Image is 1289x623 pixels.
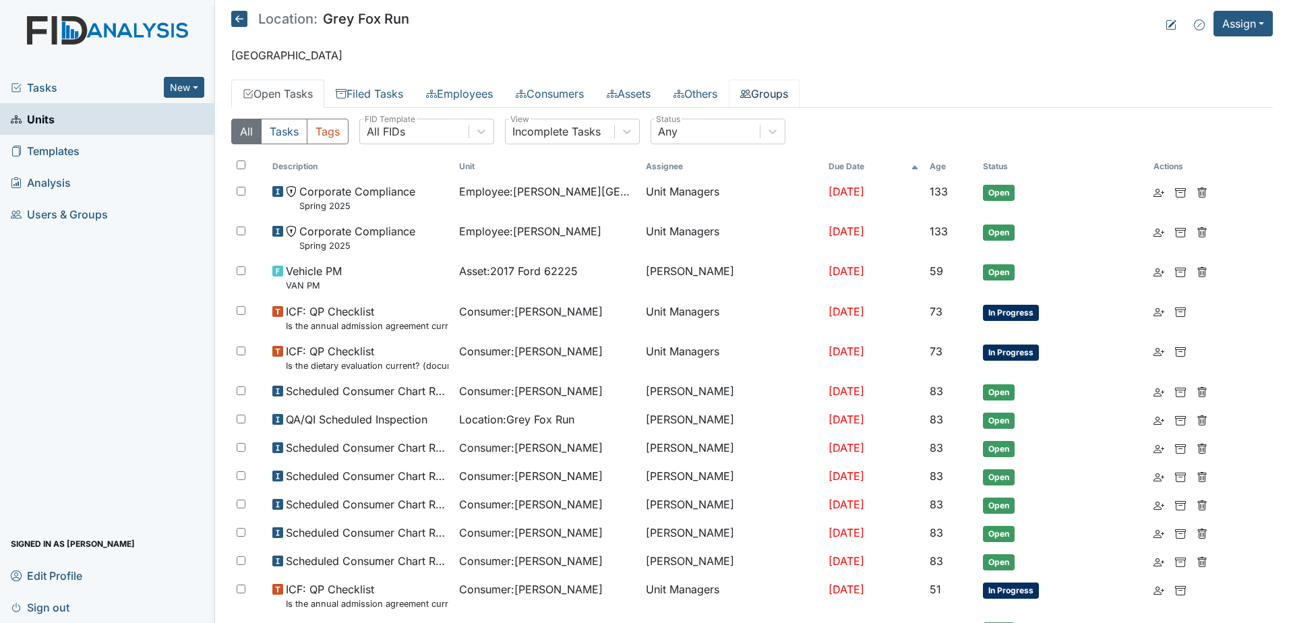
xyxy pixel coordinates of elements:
[829,345,864,358] span: [DATE]
[1175,496,1186,512] a: Archive
[1148,155,1216,178] th: Actions
[983,441,1015,457] span: Open
[1197,440,1207,456] a: Delete
[1175,223,1186,239] a: Archive
[1175,411,1186,427] a: Archive
[286,597,448,610] small: Is the annual admission agreement current? (document the date in the comment section)
[1197,525,1207,541] a: Delete
[11,565,82,586] span: Edit Profile
[261,119,307,144] button: Tasks
[11,172,71,193] span: Analysis
[640,155,823,178] th: Assignee
[231,80,324,108] a: Open Tasks
[237,160,245,169] input: Toggle All Rows Selected
[640,218,823,258] td: Unit Managers
[11,533,135,554] span: Signed in as [PERSON_NAME]
[367,123,405,140] div: All FIDs
[1175,581,1186,597] a: Archive
[286,468,448,484] span: Scheduled Consumer Chart Review
[640,178,823,218] td: Unit Managers
[829,583,864,596] span: [DATE]
[640,406,823,434] td: [PERSON_NAME]
[459,581,603,597] span: Consumer : [PERSON_NAME]
[829,264,864,278] span: [DATE]
[286,440,448,456] span: Scheduled Consumer Chart Review
[983,305,1039,321] span: In Progress
[324,80,415,108] a: Filed Tasks
[983,384,1015,400] span: Open
[512,123,601,140] div: Incomplete Tasks
[823,155,924,178] th: Toggle SortBy
[459,468,603,484] span: Consumer : [PERSON_NAME]
[286,303,448,332] span: ICF: QP Checklist Is the annual admission agreement current? (document the date in the comment se...
[930,345,942,358] span: 73
[829,441,864,454] span: [DATE]
[829,526,864,539] span: [DATE]
[231,11,409,27] h5: Grey Fox Run
[1175,343,1186,359] a: Archive
[286,279,342,292] small: VAN PM
[1175,525,1186,541] a: Archive
[640,547,823,576] td: [PERSON_NAME]
[1175,303,1186,320] a: Archive
[459,303,603,320] span: Consumer : [PERSON_NAME]
[11,109,55,129] span: Units
[459,383,603,399] span: Consumer : [PERSON_NAME]
[930,526,943,539] span: 83
[640,378,823,406] td: [PERSON_NAME]
[983,345,1039,361] span: In Progress
[983,554,1015,570] span: Open
[930,225,948,238] span: 133
[1197,411,1207,427] a: Delete
[930,185,948,198] span: 133
[640,463,823,491] td: [PERSON_NAME]
[258,12,318,26] span: Location:
[640,519,823,547] td: [PERSON_NAME]
[1213,11,1273,36] button: Assign
[307,119,349,144] button: Tags
[595,80,662,108] a: Assets
[829,469,864,483] span: [DATE]
[459,263,578,279] span: Asset : 2017 Ford 62225
[640,434,823,463] td: [PERSON_NAME]
[286,359,448,372] small: Is the dietary evaluation current? (document the date in the comment section)
[231,119,349,144] div: Type filter
[286,553,448,569] span: Scheduled Consumer Chart Review
[930,305,942,318] span: 73
[658,123,678,140] div: Any
[459,496,603,512] span: Consumer : [PERSON_NAME]
[1175,468,1186,484] a: Archive
[231,119,262,144] button: All
[1175,263,1186,279] a: Archive
[231,47,1273,63] p: [GEOGRAPHIC_DATA]
[983,264,1015,280] span: Open
[1197,553,1207,569] a: Delete
[640,298,823,338] td: Unit Managers
[459,411,574,427] span: Location : Grey Fox Run
[299,183,415,212] span: Corporate Compliance Spring 2025
[1175,440,1186,456] a: Archive
[286,263,342,292] span: Vehicle PM VAN PM
[983,225,1015,241] span: Open
[829,185,864,198] span: [DATE]
[286,343,448,372] span: ICF: QP Checklist Is the dietary evaluation current? (document the date in the comment section)
[267,155,454,178] th: Toggle SortBy
[11,597,69,618] span: Sign out
[829,554,864,568] span: [DATE]
[286,525,448,541] span: Scheduled Consumer Chart Review
[11,140,80,161] span: Templates
[930,264,943,278] span: 59
[930,554,943,568] span: 83
[829,498,864,511] span: [DATE]
[11,80,164,96] a: Tasks
[930,384,943,398] span: 83
[640,491,823,519] td: [PERSON_NAME]
[459,440,603,456] span: Consumer : [PERSON_NAME]
[459,553,603,569] span: Consumer : [PERSON_NAME]
[983,413,1015,429] span: Open
[286,411,427,427] span: QA/QI Scheduled Inspection
[164,77,204,98] button: New
[286,496,448,512] span: Scheduled Consumer Chart Review
[11,204,108,225] span: Users & Groups
[729,80,800,108] a: Groups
